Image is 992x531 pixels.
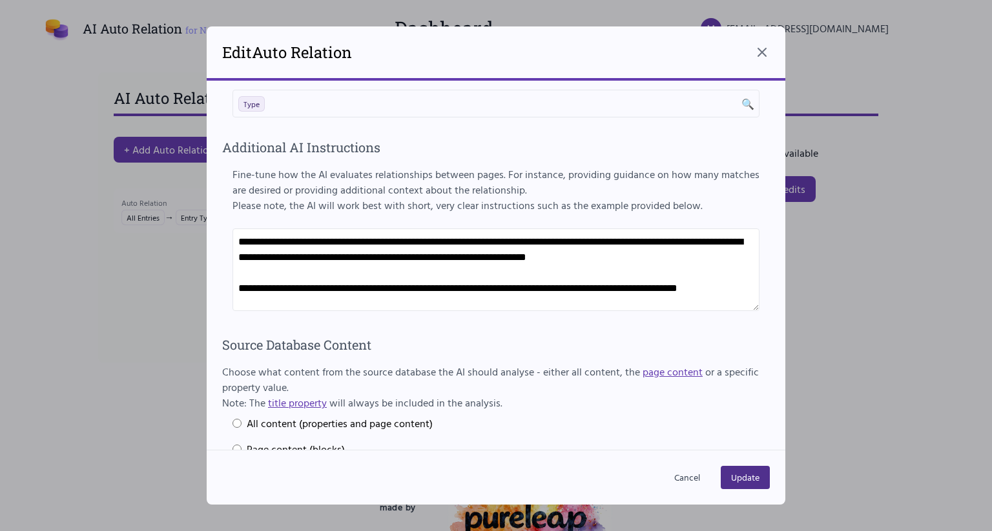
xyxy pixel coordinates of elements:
[222,42,352,63] h2: Edit Auto Relation
[243,99,260,109] span: Type
[664,466,710,489] button: Cancel
[247,416,433,431] span: All content (properties and page content)
[232,419,242,428] input: All content (properties and page content)
[232,445,242,454] input: Page content (blocks)
[643,364,703,379] a: page content
[232,197,759,213] p: Please note, the AI will work best with short, very clear instructions such as the example provid...
[222,336,770,354] h4: Source Database Content
[741,96,754,112] button: 🔍
[232,166,759,197] p: Fine-tune how the AI evaluates relationships between pages. For instance, providing guidance on h...
[721,466,770,489] button: Update
[222,138,770,156] h4: Additional AI Instructions
[222,364,770,395] p: Choose what content from the source database the AI should analyse - either all content, the or a...
[268,395,327,410] a: title property
[222,395,770,410] p: Note: The will always be included in the analysis.
[247,441,345,457] span: Page content (blocks)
